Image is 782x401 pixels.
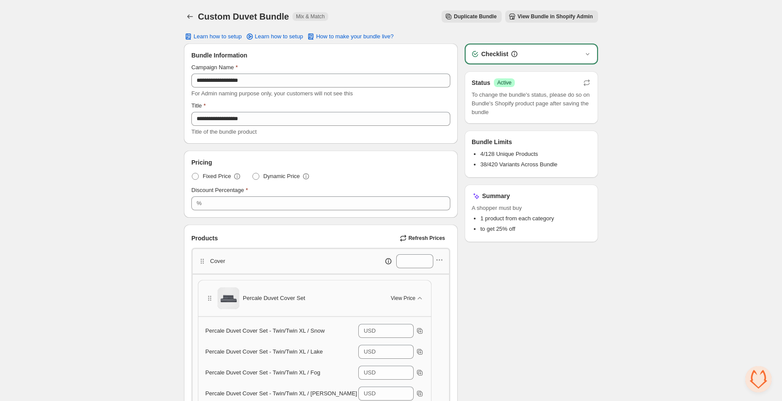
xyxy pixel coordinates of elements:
[255,33,303,40] span: Learn how to setup
[205,390,357,397] span: Percale Duvet Cover Set - Twin/Twin XL / [PERSON_NAME]
[480,225,591,233] li: to get 25% off
[243,294,305,303] span: Percale Duvet Cover Set
[442,10,502,23] button: Duplicate Bundle
[497,79,512,86] span: Active
[191,128,257,135] span: Title of the bundle product
[184,10,196,23] button: Back
[745,366,772,392] a: Відкритий чат
[316,33,394,40] span: How to make your bundle live?
[263,172,300,181] span: Dynamic Price
[210,257,225,266] p: Cover
[472,138,512,146] h3: Bundle Limits
[364,389,375,398] div: USD
[191,158,212,167] span: Pricing
[205,327,325,334] span: Percale Duvet Cover Set - Twin/Twin XL / Snow
[454,13,496,20] span: Duplicate Bundle
[396,232,450,244] button: Refresh Prices
[197,199,202,208] div: %
[191,186,248,195] label: Discount Percentage
[364,347,375,356] div: USD
[480,151,538,157] span: 4/128 Unique Products
[205,348,323,355] span: Percale Duvet Cover Set - Twin/Twin XL / Lake
[296,13,325,20] span: Mix & Match
[301,30,399,43] button: How to make your bundle live?
[191,234,218,243] span: Products
[198,11,289,22] h1: Custom Duvet Bundle
[191,101,206,110] label: Title
[194,33,242,40] span: Learn how to setup
[472,204,591,212] span: A shopper must buy
[240,30,309,43] a: Learn how to setup
[482,192,510,200] h3: Summary
[472,91,591,117] span: To change the bundle's status, please do so on Bundle's Shopify product page after saving the bundle
[191,90,353,97] span: For Admin naming purpose only, your customers will not see this
[472,78,490,87] h3: Status
[391,295,415,302] span: View Price
[205,369,320,376] span: Percale Duvet Cover Set - Twin/Twin XL / Fog
[364,368,375,377] div: USD
[203,172,231,181] span: Fixed Price
[191,51,247,60] span: Bundle Information
[505,10,598,23] button: View Bundle in Shopify Admin
[517,13,593,20] span: View Bundle in Shopify Admin
[386,291,429,305] button: View Price
[480,214,591,223] li: 1 product from each category
[481,50,508,58] h3: Checklist
[480,161,558,168] span: 38/420 Variants Across Bundle
[364,327,375,335] div: USD
[179,30,247,43] button: Learn how to setup
[408,235,445,242] span: Refresh Prices
[218,287,239,309] img: Percale Duvet Cover Set
[191,63,238,72] label: Campaign Name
